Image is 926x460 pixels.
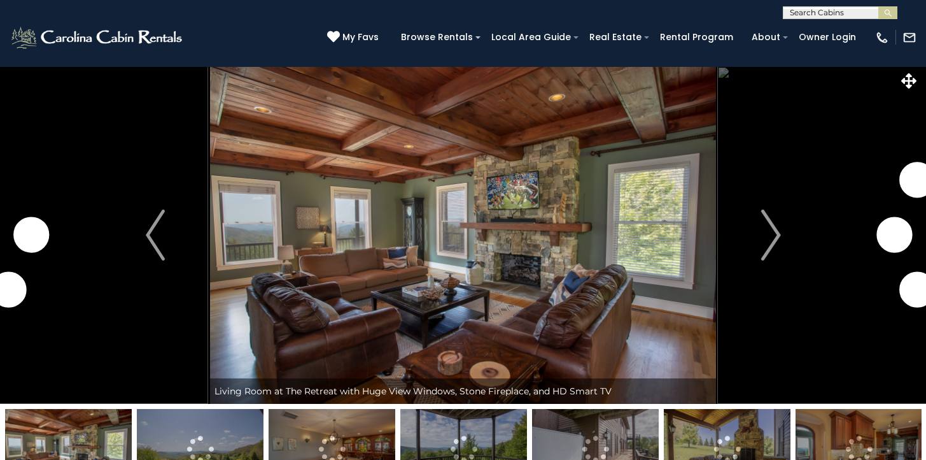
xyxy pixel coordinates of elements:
[146,210,165,261] img: arrow
[208,378,717,404] div: Living Room at The Retreat with Huge View Windows, Stone Fireplace, and HD Smart TV
[327,31,382,45] a: My Favs
[875,31,889,45] img: phone-regular-white.png
[342,31,379,44] span: My Favs
[395,27,479,47] a: Browse Rentals
[718,66,824,404] button: Next
[745,27,787,47] a: About
[10,25,186,50] img: White-1-2.png
[485,27,577,47] a: Local Area Guide
[102,66,208,404] button: Previous
[792,27,862,47] a: Owner Login
[583,27,648,47] a: Real Estate
[654,27,740,47] a: Rental Program
[761,210,780,261] img: arrow
[902,31,916,45] img: mail-regular-white.png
